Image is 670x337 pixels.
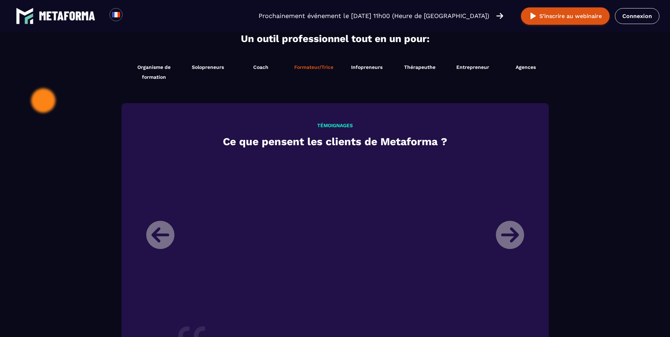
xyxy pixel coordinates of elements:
span: Infopreneurs [351,64,383,70]
h3: TÉMOIGNAGES [141,123,529,128]
div: Search for option [123,8,140,24]
span: Formateur/Trice [294,64,333,70]
p: Prochainement événement le [DATE] 11h00 (Heure de [GEOGRAPHIC_DATA]) [259,11,489,21]
span: Entrepreneur [456,64,489,70]
h2: Un outil professionnel tout en un pour: [123,33,547,45]
img: arrow-right [496,12,503,20]
img: fr [112,10,120,19]
img: logo [39,11,95,20]
input: Search for option [129,12,134,20]
span: Thérapeuthe [404,64,435,70]
a: Connexion [615,8,659,24]
span: Organisme de formation [129,62,180,82]
iframe: Metaforma [194,163,476,322]
span: Solopreneurs [192,64,224,70]
img: logo [16,7,34,25]
span: Coach [253,64,268,70]
span: Agences [516,64,536,70]
button: S’inscrire au webinaire [521,7,610,25]
img: play [529,12,538,20]
h2: Ce que pensent les clients de Metaforma ? [141,134,529,149]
